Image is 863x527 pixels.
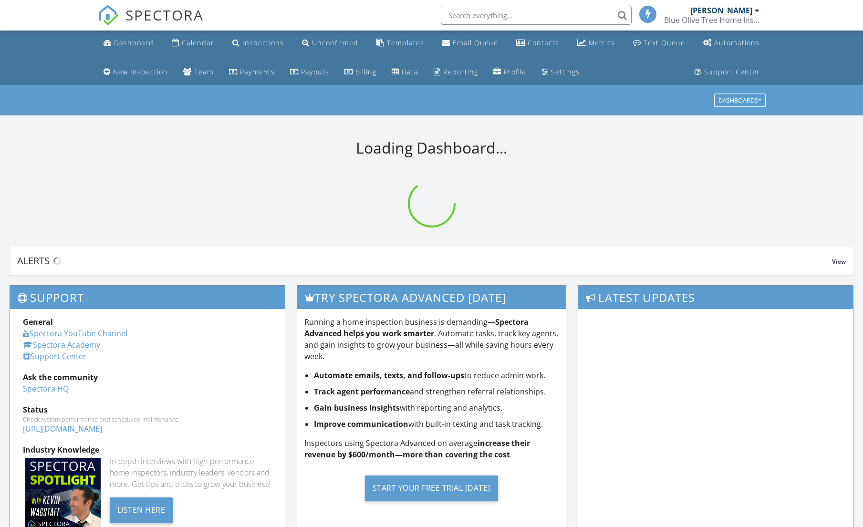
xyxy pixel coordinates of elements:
div: Calendar [182,38,214,47]
li: to reduce admin work. [314,370,559,381]
a: Support Center [23,351,86,362]
div: Dashboards [718,97,761,104]
a: Email Queue [438,34,502,52]
a: Billing [341,63,380,81]
h3: Latest Updates [578,286,853,309]
a: Calendar [168,34,218,52]
strong: increase their revenue by $600/month—more than covering the cost [304,438,530,460]
img: The Best Home Inspection Software - Spectora [98,5,119,26]
a: Contacts [512,34,563,52]
a: Payouts [286,63,333,81]
div: Listen Here [110,497,173,523]
button: Dashboards [714,94,766,107]
a: Inspections [229,34,288,52]
div: Reporting [443,67,478,76]
div: Contacts [528,38,559,47]
li: and strengthen referral relationships. [314,386,559,397]
a: Spectora HQ [23,383,69,394]
a: Listen Here [110,504,173,515]
h3: Try spectora advanced [DATE] [297,286,566,309]
div: Data [402,67,418,76]
div: Payouts [301,67,329,76]
a: Spectora YouTube Channel [23,328,127,339]
div: Payments [240,67,275,76]
span: View [832,258,846,266]
div: Dashboard [114,38,154,47]
a: Unconfirmed [298,34,362,52]
div: Team [194,67,214,76]
h3: Support [10,286,285,309]
div: Start Your Free Trial [DATE] [365,475,498,501]
div: Email Queue [453,38,498,47]
li: with reporting and analytics. [314,402,559,413]
div: Metrics [589,38,615,47]
a: Start Your Free Trial [DATE] [304,468,559,508]
a: Data [388,63,422,81]
a: Payments [225,63,279,81]
div: Status [23,404,272,415]
a: Support Center [691,63,764,81]
div: Inspections [242,38,284,47]
a: Company Profile [489,63,530,81]
a: Settings [538,63,583,81]
a: [URL][DOMAIN_NAME] [23,424,102,434]
div: Settings [551,67,580,76]
a: Metrics [573,34,619,52]
p: Inspectors using Spectora Advanced on average . [304,437,559,460]
a: New Inspection [100,63,172,81]
div: In-depth interviews with high-performance home inspectors, industry leaders, vendors and more. Ge... [110,455,272,490]
strong: Improve communication [314,419,408,429]
a: Text Queue [629,34,689,52]
span: SPECTORA [125,5,204,25]
a: Templates [373,34,428,52]
a: SPECTORA [98,13,204,33]
div: Automations [714,38,759,47]
div: Profile [504,67,526,76]
div: [PERSON_NAME] [690,6,752,15]
div: Billing [355,67,376,76]
div: Templates [387,38,424,47]
strong: Gain business insights [314,403,400,413]
strong: General [23,317,53,327]
strong: Spectora Advanced helps you work smarter [304,317,529,339]
div: Text Queue [644,38,685,47]
strong: Automate emails, texts, and follow-ups [314,370,464,381]
a: Team [179,63,218,81]
div: Ask the community [23,372,272,383]
div: Support Center [704,67,760,76]
a: Automations (Basic) [699,34,763,52]
div: New Inspection [113,67,168,76]
div: Blue Olive Tree Home Inspections LLC [664,15,759,25]
a: Spectora Academy [23,340,100,350]
a: Reporting [430,63,482,81]
div: Check system performance and scheduled maintenance. [23,415,272,423]
a: Dashboard [100,34,157,52]
p: Running a home inspection business is demanding— . Automate tasks, track key agents, and gain ins... [304,316,559,362]
input: Search everything... [441,6,632,25]
li: with built-in texting and task tracking. [314,418,559,430]
strong: Track agent performance [314,386,410,397]
div: Industry Knowledge [23,444,272,455]
div: Alerts [17,254,832,267]
div: Unconfirmed [312,38,358,47]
